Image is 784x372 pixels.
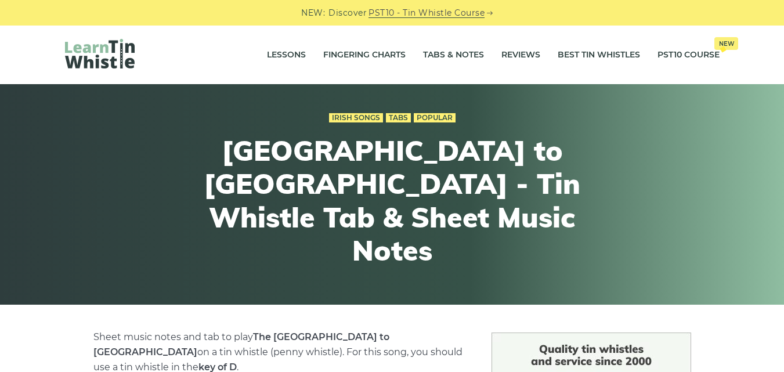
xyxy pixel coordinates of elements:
[65,39,135,68] img: LearnTinWhistle.com
[414,113,456,122] a: Popular
[558,41,640,70] a: Best Tin Whistles
[323,41,406,70] a: Fingering Charts
[423,41,484,70] a: Tabs & Notes
[179,134,606,268] h1: [GEOGRAPHIC_DATA] to [GEOGRAPHIC_DATA] - Tin Whistle Tab & Sheet Music Notes
[714,37,738,50] span: New
[329,113,383,122] a: Irish Songs
[386,113,411,122] a: Tabs
[501,41,540,70] a: Reviews
[657,41,720,70] a: PST10 CourseNew
[267,41,306,70] a: Lessons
